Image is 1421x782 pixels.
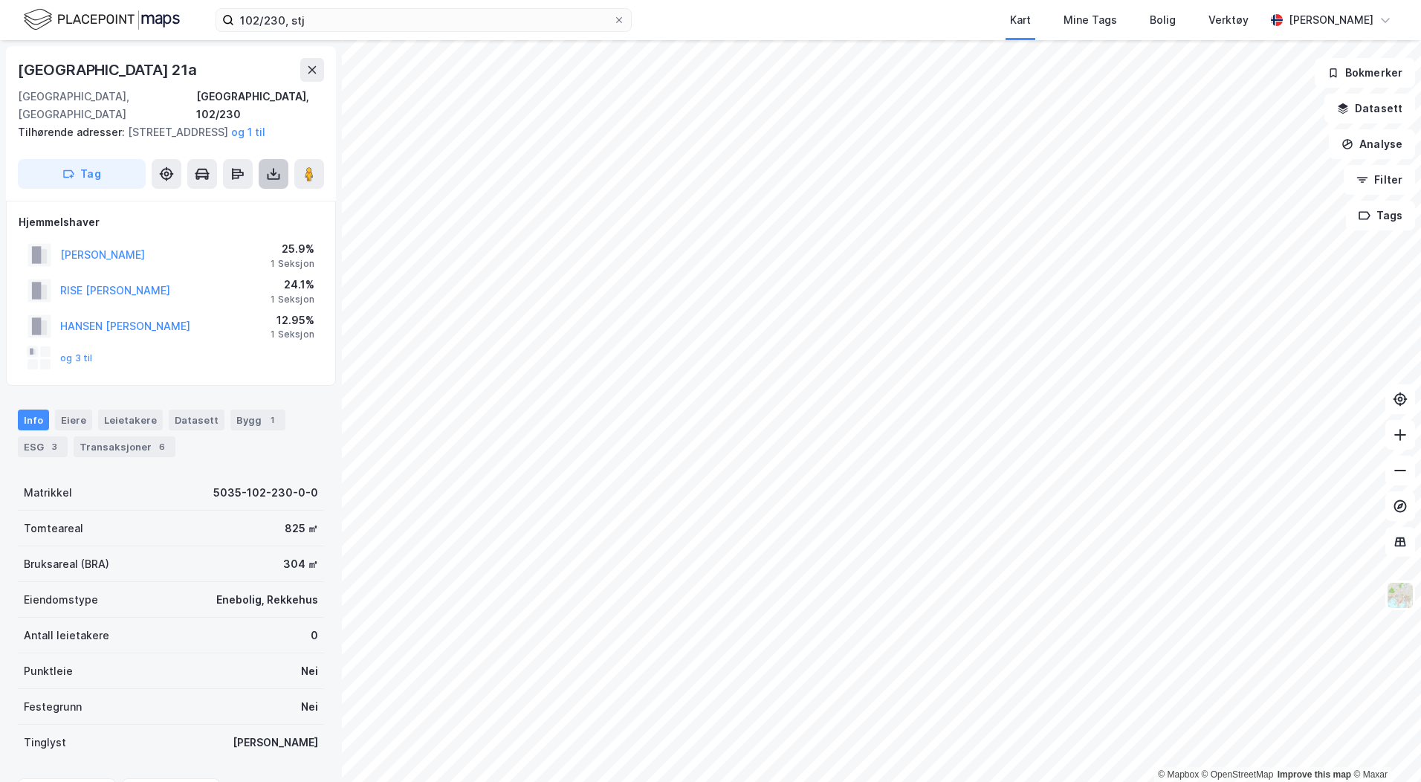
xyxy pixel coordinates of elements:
[265,413,279,427] div: 1
[271,276,314,294] div: 24.1%
[1010,11,1031,29] div: Kart
[1150,11,1176,29] div: Bolig
[18,436,68,457] div: ESG
[301,662,318,680] div: Nei
[18,159,146,189] button: Tag
[271,294,314,306] div: 1 Seksjon
[24,591,98,609] div: Eiendomstype
[18,123,312,141] div: [STREET_ADDRESS]
[98,410,163,430] div: Leietakere
[1208,11,1249,29] div: Verktøy
[47,439,62,454] div: 3
[1347,711,1421,782] iframe: Chat Widget
[1315,58,1415,88] button: Bokmerker
[1346,201,1415,230] button: Tags
[271,311,314,329] div: 12.95%
[1202,769,1274,780] a: OpenStreetMap
[55,410,92,430] div: Eiere
[230,410,285,430] div: Bygg
[233,734,318,752] div: [PERSON_NAME]
[24,734,66,752] div: Tinglyst
[234,9,613,31] input: Søk på adresse, matrikkel, gårdeiere, leietakere eller personer
[311,627,318,644] div: 0
[213,484,318,502] div: 5035-102-230-0-0
[155,439,169,454] div: 6
[18,410,49,430] div: Info
[18,58,200,82] div: [GEOGRAPHIC_DATA] 21a
[24,627,109,644] div: Antall leietakere
[196,88,324,123] div: [GEOGRAPHIC_DATA], 102/230
[18,88,196,123] div: [GEOGRAPHIC_DATA], [GEOGRAPHIC_DATA]
[24,698,82,716] div: Festegrunn
[1324,94,1415,123] button: Datasett
[271,240,314,258] div: 25.9%
[1289,11,1373,29] div: [PERSON_NAME]
[271,329,314,340] div: 1 Seksjon
[271,258,314,270] div: 1 Seksjon
[1158,769,1199,780] a: Mapbox
[283,555,318,573] div: 304 ㎡
[169,410,224,430] div: Datasett
[1278,769,1351,780] a: Improve this map
[24,484,72,502] div: Matrikkel
[18,126,128,138] span: Tilhørende adresser:
[1329,129,1415,159] button: Analyse
[1064,11,1117,29] div: Mine Tags
[19,213,323,231] div: Hjemmelshaver
[216,591,318,609] div: Enebolig, Rekkehus
[74,436,175,457] div: Transaksjoner
[24,7,180,33] img: logo.f888ab2527a4732fd821a326f86c7f29.svg
[1386,581,1414,610] img: Z
[24,520,83,537] div: Tomteareal
[1344,165,1415,195] button: Filter
[24,662,73,680] div: Punktleie
[301,698,318,716] div: Nei
[1347,711,1421,782] div: Kontrollprogram for chat
[24,555,109,573] div: Bruksareal (BRA)
[285,520,318,537] div: 825 ㎡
